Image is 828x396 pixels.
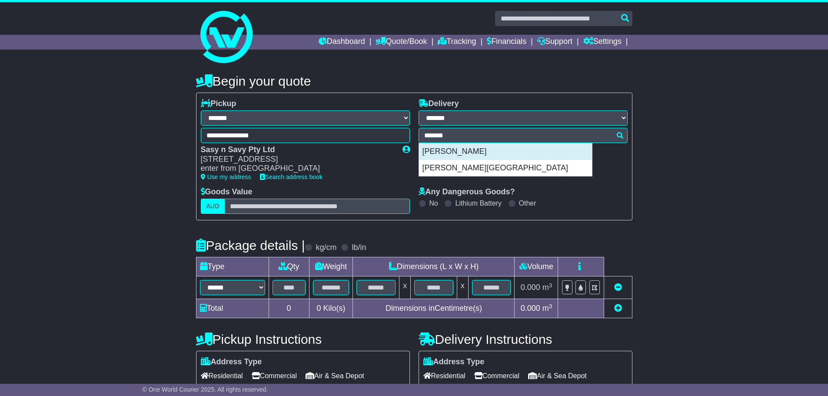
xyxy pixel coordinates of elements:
td: Kilo(s) [309,299,353,318]
sup: 3 [549,303,552,309]
span: Air & Sea Depot [528,369,587,383]
td: Type [196,257,269,276]
label: Lithium Battery [455,199,502,207]
h4: Package details | [196,238,305,253]
td: x [399,276,411,299]
span: 0.000 [521,283,540,292]
label: Address Type [423,357,485,367]
label: Delivery [419,99,459,109]
td: Volume [515,257,558,276]
label: AUD [201,199,225,214]
td: Qty [269,257,309,276]
a: Remove this item [614,283,622,292]
label: No [429,199,438,207]
a: Dashboard [319,35,365,50]
div: [PERSON_NAME][GEOGRAPHIC_DATA] [419,160,592,176]
label: Other [519,199,536,207]
label: Goods Value [201,187,253,197]
h4: Begin your quote [196,74,632,88]
span: 0.000 [521,304,540,313]
a: Search address book [260,173,323,180]
span: Residential [201,369,243,383]
h4: Pickup Instructions [196,332,410,346]
div: [STREET_ADDRESS] [201,155,394,164]
span: © One World Courier 2025. All rights reserved. [143,386,268,393]
td: x [457,276,468,299]
label: lb/in [352,243,366,253]
td: Total [196,299,269,318]
span: Commercial [252,369,297,383]
a: Quote/Book [376,35,427,50]
label: Any Dangerous Goods? [419,187,515,197]
div: [PERSON_NAME] [419,143,592,160]
a: Tracking [438,35,476,50]
label: Pickup [201,99,236,109]
h4: Delivery Instructions [419,332,632,346]
a: Support [537,35,572,50]
div: Sasy n Savy Pty Ltd [201,145,394,155]
td: Dimensions (L x W x H) [353,257,515,276]
label: Address Type [201,357,262,367]
span: Air & Sea Depot [306,369,364,383]
a: Settings [583,35,622,50]
span: m [542,283,552,292]
div: enter from [GEOGRAPHIC_DATA] [201,164,394,173]
typeahead: Please provide city [419,128,628,143]
td: Weight [309,257,353,276]
a: Add new item [614,304,622,313]
td: 0 [269,299,309,318]
span: 0 [316,304,321,313]
td: Dimensions in Centimetre(s) [353,299,515,318]
span: m [542,304,552,313]
label: kg/cm [316,243,336,253]
a: Financials [487,35,526,50]
span: Commercial [474,369,519,383]
span: Residential [423,369,466,383]
sup: 3 [549,282,552,289]
a: Use my address [201,173,251,180]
